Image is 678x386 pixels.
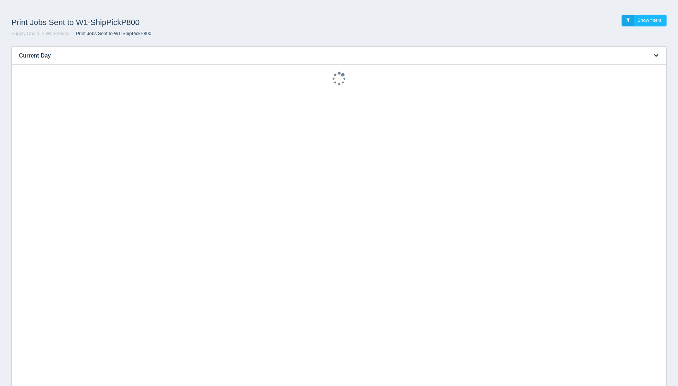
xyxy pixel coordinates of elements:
[71,30,152,37] li: Print Jobs Sent to W1-ShipPickP800
[12,47,644,65] h3: Current Day
[638,18,662,23] span: Show filters
[11,31,39,36] a: Supply Chain
[11,15,339,30] h1: Print Jobs Sent to W1-ShipPickP800
[46,31,69,36] a: Warehouse
[622,15,667,26] a: Show filters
